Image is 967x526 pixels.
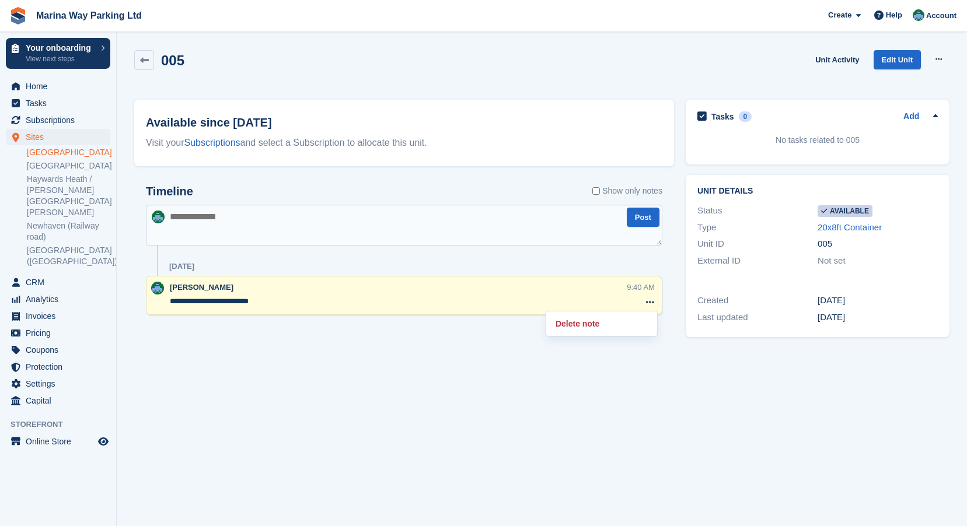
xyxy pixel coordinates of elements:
span: Sites [26,129,96,145]
span: Protection [26,359,96,375]
a: menu [6,308,110,324]
span: Storefront [11,419,116,430]
div: 005 [818,237,938,251]
a: Newhaven (Railway road) [27,220,110,243]
span: Analytics [26,291,96,307]
span: [PERSON_NAME] [170,283,233,292]
a: menu [6,376,110,392]
p: View next steps [26,54,95,64]
div: Type [697,221,818,234]
div: Status [697,204,818,218]
span: Available [818,205,872,217]
div: [DATE] [818,294,938,307]
span: Home [26,78,96,94]
a: [GEOGRAPHIC_DATA] ([GEOGRAPHIC_DATA]) [27,245,110,267]
div: [DATE] [818,311,938,324]
span: CRM [26,274,96,290]
input: Show only notes [592,185,600,197]
a: Preview store [96,434,110,448]
h2: Unit details [697,187,938,196]
label: Show only notes [592,185,662,197]
a: menu [6,359,110,375]
a: menu [6,392,110,409]
div: 0 [739,111,752,122]
a: menu [6,78,110,94]
div: External ID [697,254,818,268]
a: 20x8ft Container [818,222,882,232]
p: Your onboarding [26,44,95,52]
a: Add [903,110,919,124]
div: Visit your and select a Subscription to allocate this unit. [146,136,662,150]
a: menu [6,291,110,307]
span: Pricing [26,325,96,341]
span: Help [886,9,902,21]
span: Online Store [26,433,96,450]
a: Unit Activity [811,50,864,69]
img: Paul Lewis [913,9,924,21]
span: Account [926,10,956,22]
a: Marina Way Parking Ltd [32,6,146,25]
div: Unit ID [697,237,818,251]
span: Tasks [26,95,96,111]
p: No tasks related to 005 [697,134,938,146]
a: Delete note [551,316,652,331]
span: Capital [26,392,96,409]
div: 9:40 AM [627,282,655,293]
a: Your onboarding View next steps [6,38,110,69]
a: menu [6,342,110,358]
a: [GEOGRAPHIC_DATA] [27,147,110,158]
a: menu [6,95,110,111]
span: Create [828,9,851,21]
span: Subscriptions [26,112,96,128]
img: Paul Lewis [152,211,165,223]
div: Created [697,294,818,307]
h2: Timeline [146,185,193,198]
div: Not set [818,254,938,268]
div: Last updated [697,311,818,324]
div: [DATE] [169,262,194,271]
a: menu [6,433,110,450]
h2: 005 [161,52,184,68]
a: Haywards Heath / [PERSON_NAME][GEOGRAPHIC_DATA][PERSON_NAME] [27,174,110,218]
h2: Available since [DATE] [146,114,662,131]
button: Post [627,208,659,227]
a: Edit Unit [874,50,921,69]
a: menu [6,112,110,128]
a: Subscriptions [184,138,240,148]
a: menu [6,129,110,145]
h2: Tasks [711,111,734,122]
span: Invoices [26,308,96,324]
img: stora-icon-8386f47178a22dfd0bd8f6a31ec36ba5ce8667c1dd55bd0f319d3a0aa187defe.svg [9,7,27,24]
span: Settings [26,376,96,392]
a: menu [6,325,110,341]
a: [GEOGRAPHIC_DATA] [27,160,110,171]
a: menu [6,274,110,290]
img: Paul Lewis [151,282,164,294]
span: Coupons [26,342,96,358]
